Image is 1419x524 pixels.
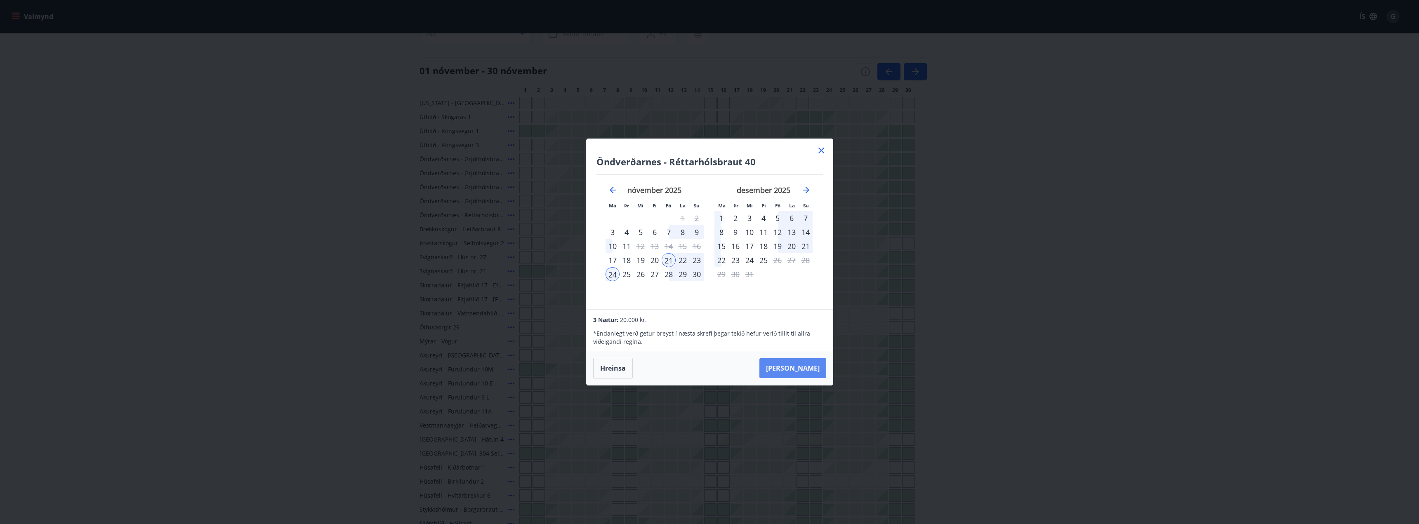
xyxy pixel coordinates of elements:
td: Choose mánudagur, 15. desember 2025 as your check-in date. It’s available. [714,239,728,253]
small: Má [609,202,616,209]
div: 11 [757,225,771,239]
td: Choose laugardagur, 29. nóvember 2025 as your check-in date. It’s available. [676,267,690,281]
div: 22 [676,253,690,267]
small: Fi [653,202,657,209]
td: Choose sunnudagur, 21. desember 2025 as your check-in date. It’s available. [799,239,813,253]
div: 7 [662,225,676,239]
div: Move backward to switch to the previous month. [608,185,618,195]
td: Choose föstudagur, 7. nóvember 2025 as your check-in date. It’s available. [662,225,676,239]
td: Not available. laugardagur, 1. nóvember 2025 [676,211,690,225]
div: 5 [771,211,785,225]
div: 12 [771,225,785,239]
td: Not available. miðvikudagur, 31. desember 2025 [742,267,757,281]
td: Choose sunnudagur, 9. nóvember 2025 as your check-in date. It’s available. [690,225,704,239]
td: Choose fimmtudagur, 4. desember 2025 as your check-in date. It’s available. [757,211,771,225]
small: Su [803,202,809,209]
div: 6 [785,211,799,225]
div: 8 [676,225,690,239]
span: 3 Nætur: [593,316,618,324]
div: 23 [690,253,704,267]
div: 21 [662,253,676,267]
div: 19 [771,239,785,253]
div: 19 [634,253,648,267]
div: 6 [648,225,662,239]
button: [PERSON_NAME] [759,358,826,378]
td: Choose sunnudagur, 30. nóvember 2025 as your check-in date. It’s available. [690,267,704,281]
td: Choose mánudagur, 1. desember 2025 as your check-in date. It’s available. [714,211,728,225]
td: Choose sunnudagur, 14. desember 2025 as your check-in date. It’s available. [799,225,813,239]
td: Choose miðvikudagur, 17. desember 2025 as your check-in date. It’s available. [742,239,757,253]
td: Not available. mánudagur, 29. desember 2025 [714,267,728,281]
div: 9 [728,225,742,239]
td: Not available. sunnudagur, 16. nóvember 2025 [690,239,704,253]
div: 14 [799,225,813,239]
div: 24 [606,267,620,281]
div: 21 [799,239,813,253]
td: Choose mánudagur, 10. nóvember 2025 as your check-in date. It’s available. [606,239,620,253]
div: 24 [742,253,757,267]
div: 11 [620,239,634,253]
div: 27 [648,267,662,281]
td: Not available. föstudagur, 14. nóvember 2025 [662,239,676,253]
td: Choose sunnudagur, 7. desember 2025 as your check-in date. It’s available. [799,211,813,225]
button: Hreinsa [593,358,633,378]
td: Choose miðvikudagur, 12. nóvember 2025 as your check-in date. It’s available. [634,239,648,253]
td: Choose mánudagur, 3. nóvember 2025 as your check-in date. It’s available. [606,225,620,239]
div: 8 [714,225,728,239]
div: 3 [742,211,757,225]
div: 4 [620,225,634,239]
div: 2 [728,211,742,225]
td: Not available. fimmtudagur, 13. nóvember 2025 [648,239,662,253]
div: 17 [742,239,757,253]
td: Selected. sunnudagur, 23. nóvember 2025 [690,253,704,267]
td: Choose föstudagur, 28. nóvember 2025 as your check-in date. It’s available. [662,267,676,281]
td: Choose laugardagur, 20. desember 2025 as your check-in date. It’s available. [785,239,799,253]
td: Choose miðvikudagur, 24. desember 2025 as your check-in date. It’s available. [742,253,757,267]
div: 10 [742,225,757,239]
div: 16 [728,239,742,253]
td: Selected. laugardagur, 22. nóvember 2025 [676,253,690,267]
span: 20.000 kr. [620,316,647,324]
div: 1 [714,211,728,225]
td: Choose fimmtudagur, 11. desember 2025 as your check-in date. It’s available. [757,225,771,239]
td: Choose föstudagur, 12. desember 2025 as your check-in date. It’s available. [771,225,785,239]
div: 30 [690,267,704,281]
div: Aðeins útritun í boði [771,253,785,267]
td: Choose miðvikudagur, 5. nóvember 2025 as your check-in date. It’s available. [634,225,648,239]
td: Choose miðvikudagur, 26. nóvember 2025 as your check-in date. It’s available. [634,267,648,281]
td: Choose þriðjudagur, 11. nóvember 2025 as your check-in date. It’s available. [620,239,634,253]
strong: nóvember 2025 [627,185,681,195]
td: Not available. sunnudagur, 2. nóvember 2025 [690,211,704,225]
div: 25 [757,253,771,267]
div: 28 [662,267,676,281]
small: Þr [733,202,738,209]
td: Choose mánudagur, 22. desember 2025 as your check-in date. It’s available. [714,253,728,267]
div: 13 [785,225,799,239]
small: La [789,202,795,209]
div: 4 [757,211,771,225]
td: Choose þriðjudagur, 25. nóvember 2025 as your check-in date. It’s available. [620,267,634,281]
td: Choose þriðjudagur, 9. desember 2025 as your check-in date. It’s available. [728,225,742,239]
td: Choose fimmtudagur, 27. nóvember 2025 as your check-in date. It’s available. [648,267,662,281]
td: Choose föstudagur, 26. desember 2025 as your check-in date. It’s available. [771,253,785,267]
td: Choose fimmtudagur, 20. nóvember 2025 as your check-in date. It’s available. [648,253,662,267]
td: Choose þriðjudagur, 2. desember 2025 as your check-in date. It’s available. [728,211,742,225]
div: 18 [757,239,771,253]
td: Selected as start date. föstudagur, 21. nóvember 2025 [662,253,676,267]
small: Mi [637,202,643,209]
td: Choose miðvikudagur, 19. nóvember 2025 as your check-in date. It’s available. [634,253,648,267]
td: Choose fimmtudagur, 25. desember 2025 as your check-in date. It’s available. [757,253,771,267]
div: 25 [620,267,634,281]
small: Fö [666,202,671,209]
div: 29 [676,267,690,281]
small: Fö [775,202,780,209]
td: Choose föstudagur, 5. desember 2025 as your check-in date. It’s available. [771,211,785,225]
small: Fi [762,202,766,209]
td: Choose mánudagur, 17. nóvember 2025 as your check-in date. It’s available. [606,253,620,267]
div: 9 [690,225,704,239]
td: Choose fimmtudagur, 18. desember 2025 as your check-in date. It’s available. [757,239,771,253]
td: Choose miðvikudagur, 3. desember 2025 as your check-in date. It’s available. [742,211,757,225]
div: 5 [634,225,648,239]
small: Þr [624,202,629,209]
td: Choose laugardagur, 8. nóvember 2025 as your check-in date. It’s available. [676,225,690,239]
